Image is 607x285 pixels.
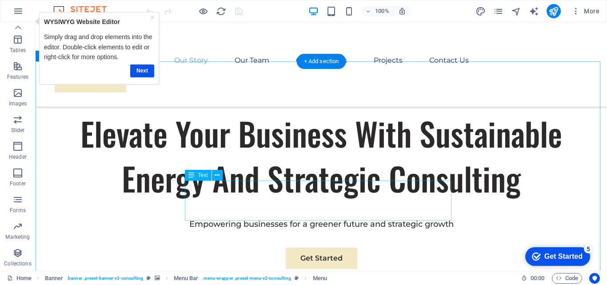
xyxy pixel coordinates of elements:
[26,10,64,18] div: Get Started
[589,273,600,284] button: Usercentrics
[531,273,544,284] span: 00 00
[9,153,27,161] p: Header
[147,276,151,281] i: This element is a customizable preset
[10,47,26,54] p: Tables
[511,6,521,16] i: Navigator
[375,6,389,16] h6: 100%
[45,273,327,284] nav: breadcrumb
[475,6,486,16] i: Design (Ctrl+Alt+Y)
[198,6,208,16] button: Click here to leave preview mode and continue editing
[12,20,122,50] p: Simply drag and drop elements into the editor. Double-click elements to edit or right-click for m...
[66,2,75,11] div: 5
[11,127,25,134] p: Slider
[216,6,226,16] i: Reload page
[10,207,26,214] p: Forms
[98,52,122,65] a: Next
[118,2,122,9] a: ×
[7,4,72,23] div: Get Started 5 items remaining, 0% complete
[313,273,327,284] span: Click to select. Double-click to edit
[9,100,27,107] p: Images
[493,6,504,16] button: pages
[521,273,545,284] h6: Session time
[51,6,118,16] img: Editor Logo
[12,6,88,13] strong: WYSIWYG Website Editor
[295,276,299,281] i: This element is a customizable preset
[398,7,406,15] i: On resize automatically adjust zoom level to fit chosen device.
[5,233,30,241] p: Marketing
[547,4,561,18] button: publish
[7,73,28,80] p: Features
[362,6,393,16] button: 100%
[529,6,539,16] button: text_generator
[202,273,292,284] span: . menu-wrapper .preset-menu-v2-consulting
[198,173,208,178] span: Text
[174,273,199,284] span: Click to select. Double-click to edit
[529,6,539,16] i: AI Writer
[118,0,122,10] div: Close tooltip
[552,273,582,284] button: Code
[568,4,603,18] button: More
[297,54,346,69] div: + Add section
[475,6,486,16] button: design
[10,180,26,187] p: Footer
[67,273,143,284] span: . banner .preset-banner-v3-consulting
[4,260,31,267] p: Collections
[537,275,538,281] span: :
[571,7,599,16] span: More
[155,276,160,281] i: This element contains a background
[556,273,578,284] span: Code
[548,6,559,16] i: Publish
[45,273,64,284] span: Click to select. Double-click to edit
[493,6,503,16] i: Pages (Ctrl+Alt+S)
[7,273,32,284] a: Click to cancel selection. Double-click to open Pages
[511,6,522,16] button: navigator
[216,6,226,16] button: reload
